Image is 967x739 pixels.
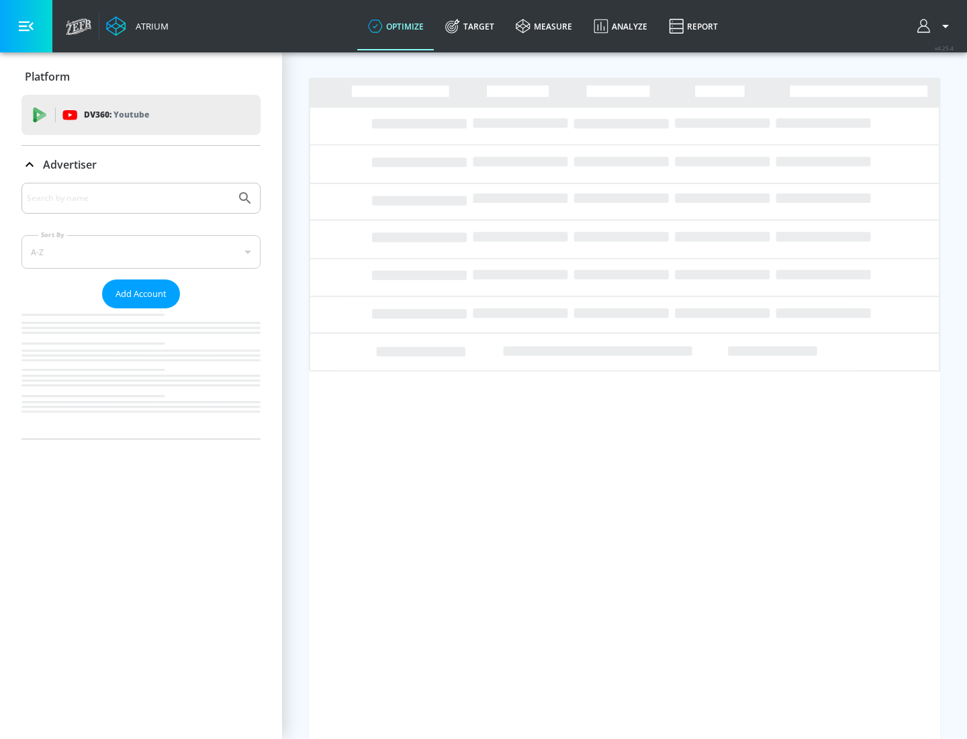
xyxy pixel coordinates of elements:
nav: list of Advertiser [21,308,261,439]
span: Add Account [116,286,167,302]
p: Advertiser [43,157,97,172]
div: A-Z [21,235,261,269]
span: v 4.25.4 [935,44,954,52]
div: Platform [21,58,261,95]
div: Advertiser [21,146,261,183]
a: Target [434,2,505,50]
div: Advertiser [21,183,261,439]
label: Sort By [38,230,67,239]
p: Youtube [113,107,149,122]
a: Analyze [583,2,658,50]
div: DV360: Youtube [21,95,261,135]
a: Atrium [106,16,169,36]
p: Platform [25,69,70,84]
p: DV360: [84,107,149,122]
button: Add Account [102,279,180,308]
a: optimize [357,2,434,50]
input: Search by name [27,189,230,207]
a: measure [505,2,583,50]
a: Report [658,2,729,50]
div: Atrium [130,20,169,32]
